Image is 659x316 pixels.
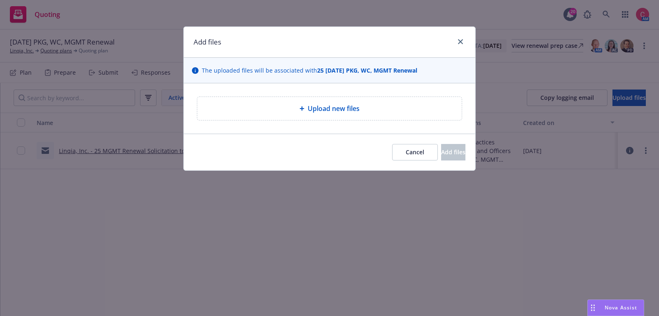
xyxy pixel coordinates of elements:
[441,144,465,160] button: Add files
[441,148,465,156] span: Add files
[587,299,644,316] button: Nova Assist
[202,66,417,75] span: The uploaded files will be associated with
[406,148,424,156] span: Cancel
[197,97,462,120] div: Upload new files
[317,66,417,74] strong: 25 [DATE] PKG, WC, MGMT Renewal
[392,144,438,160] button: Cancel
[308,104,360,113] span: Upload new files
[588,300,598,316] div: Drag to move
[456,37,465,47] a: close
[605,304,637,311] span: Nova Assist
[194,37,221,47] h1: Add files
